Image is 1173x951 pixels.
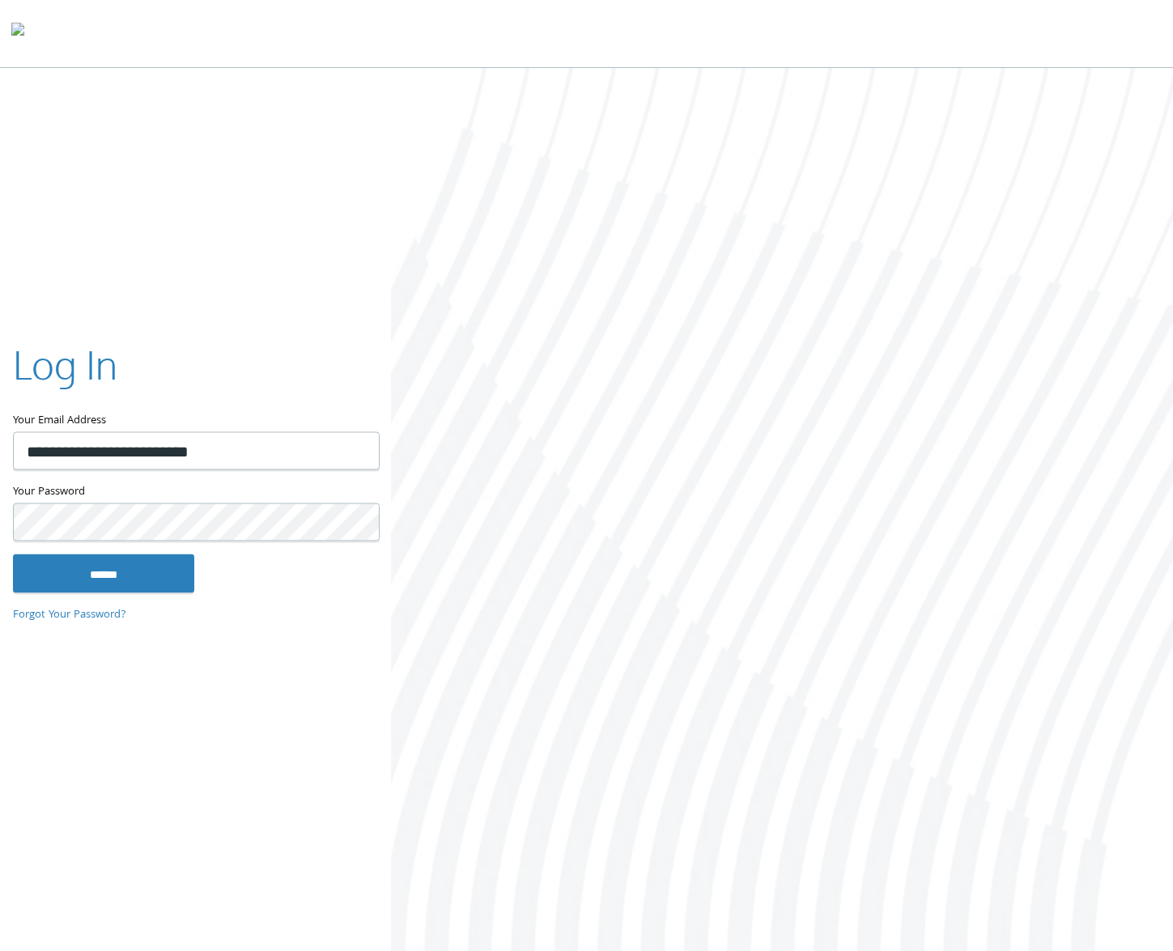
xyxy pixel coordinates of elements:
[347,512,367,531] keeper-lock: Open Keeper Popup
[11,17,24,49] img: todyl-logo-dark.svg
[13,606,126,624] a: Forgot Your Password?
[13,338,117,392] h2: Log In
[347,440,367,460] keeper-lock: Open Keeper Popup
[13,482,378,503] label: Your Password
